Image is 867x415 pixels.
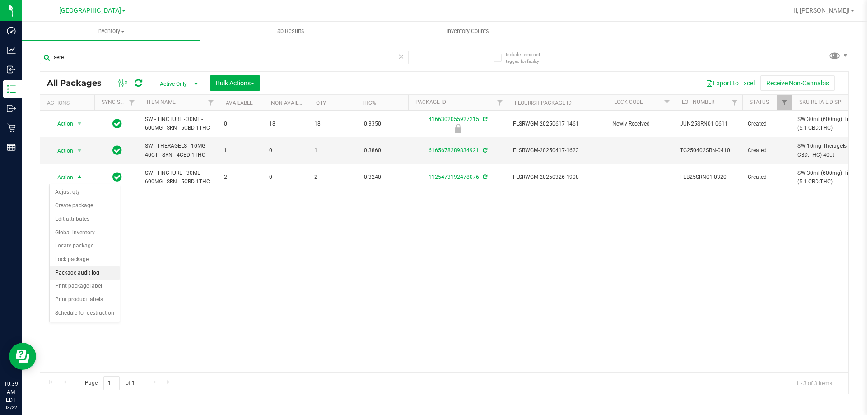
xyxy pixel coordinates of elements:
span: select [74,117,85,130]
inline-svg: Inbound [7,65,16,74]
a: Flourish Package ID [515,100,572,106]
span: FLSRWGM-20250326-1908 [513,173,601,182]
span: Hi, [PERSON_NAME]! [791,7,850,14]
p: 08/22 [4,404,18,411]
span: Lab Results [262,27,317,35]
div: Actions [47,100,91,106]
span: 1 [224,146,258,155]
span: Include items not tagged for facility [506,51,551,65]
span: SW - THERAGELS - 10MG - 40CT - SRN - 4CBD-1THC [145,142,213,159]
input: Search Package ID, Item Name, SKU, Lot or Part Number... [40,51,409,64]
a: Status [750,99,769,105]
a: Sync Status [102,99,136,105]
a: Inventory [22,22,200,41]
a: Filter [660,95,675,110]
span: Created [748,146,787,155]
span: FEB25SRN01-0320 [680,173,737,182]
div: Newly Received [407,124,509,133]
inline-svg: Dashboard [7,26,16,35]
span: All Packages [47,78,111,88]
span: In Sync [112,117,122,130]
a: Lot Number [682,99,714,105]
a: Inventory Counts [378,22,557,41]
inline-svg: Analytics [7,46,16,55]
span: 0 [269,146,303,155]
span: Sync from Compliance System [481,147,487,154]
span: Clear [398,51,404,62]
span: Created [748,173,787,182]
span: Action [49,117,74,130]
span: SW - TINCTURE - 30ML - 600MG - SRN - 5CBD-1THC [145,169,213,186]
a: Lab Results [200,22,378,41]
span: In Sync [112,144,122,157]
inline-svg: Outbound [7,104,16,113]
inline-svg: Retail [7,123,16,132]
span: Action [49,145,74,157]
li: Edit attributes [50,213,120,226]
span: 0 [269,173,303,182]
a: Filter [493,95,508,110]
span: Bulk Actions [216,79,254,87]
input: 1 [103,376,120,390]
a: Sku Retail Display Name [799,99,867,105]
span: 0.3240 [359,171,386,184]
a: Qty [316,100,326,106]
a: Item Name [147,99,176,105]
span: Sync from Compliance System [481,116,487,122]
li: Create package [50,199,120,213]
span: 18 [269,120,303,128]
span: 18 [314,120,349,128]
a: Filter [204,95,219,110]
li: Adjust qty [50,186,120,199]
a: Package ID [415,99,446,105]
span: 0 [224,120,258,128]
a: Non-Available [271,100,311,106]
span: Sync from Compliance System [481,174,487,180]
button: Receive Non-Cannabis [760,75,835,91]
span: 0.3350 [359,117,386,131]
li: Lock package [50,253,120,266]
span: 1 [314,146,349,155]
span: FLSRWGM-20250617-1461 [513,120,601,128]
button: Bulk Actions [210,75,260,91]
span: 1 - 3 of 3 items [789,376,839,390]
span: Action [49,171,74,184]
a: Lock Code [614,99,643,105]
a: Filter [125,95,140,110]
a: Available [226,100,253,106]
li: Schedule for destruction [50,307,120,320]
li: Locate package [50,239,120,253]
inline-svg: Reports [7,143,16,152]
a: 4166302055927215 [429,116,479,122]
li: Print package label [50,280,120,293]
li: Package audit log [50,266,120,280]
button: Export to Excel [700,75,760,91]
span: SW - TINCTURE - 30ML - 600MG - SRN - 5CBD-1THC [145,115,213,132]
span: Inventory [22,27,200,35]
p: 10:39 AM EDT [4,380,18,404]
span: Page of 1 [77,376,142,390]
span: 0.3860 [359,144,386,157]
span: Newly Received [612,120,669,128]
inline-svg: Inventory [7,84,16,93]
span: 2 [314,173,349,182]
a: 6165678289834921 [429,147,479,154]
span: TG250402SRN-0410 [680,146,737,155]
a: THC% [361,100,376,106]
span: In Sync [112,171,122,183]
iframe: Resource center [9,343,36,370]
li: Global inventory [50,226,120,240]
a: 1125473192478076 [429,174,479,180]
span: select [74,145,85,157]
span: JUN25SRN01-0611 [680,120,737,128]
span: Inventory Counts [434,27,501,35]
span: select [74,171,85,184]
span: 2 [224,173,258,182]
li: Print product labels [50,293,120,307]
span: [GEOGRAPHIC_DATA] [59,7,121,14]
span: FLSRWGM-20250417-1623 [513,146,601,155]
span: Created [748,120,787,128]
a: Filter [777,95,792,110]
a: Filter [727,95,742,110]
